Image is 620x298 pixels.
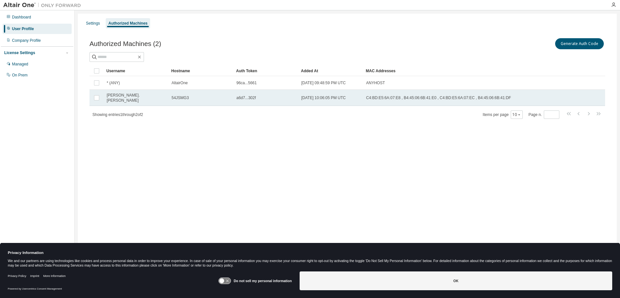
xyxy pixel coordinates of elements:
span: Authorized Machines (2) [89,40,161,48]
span: Page n. [529,110,559,119]
div: Added At [301,66,361,76]
span: Showing entries 1 through 2 of 2 [92,112,143,117]
div: Company Profile [12,38,41,43]
div: Settings [86,21,100,26]
span: 54JSMG3 [172,95,189,100]
span: [DATE] 10:06:05 PM UTC [301,95,346,100]
div: Username [106,66,166,76]
span: [PERSON_NAME].[PERSON_NAME] [107,93,166,103]
div: On Prem [12,73,28,78]
div: Authorized Machines [108,21,148,26]
div: MAC Addresses [366,66,537,76]
div: Hostname [171,66,231,76]
button: 10 [512,112,521,117]
div: License Settings [4,50,35,55]
span: 96ca...5661 [236,80,257,86]
span: Items per page [483,110,523,119]
span: AltairOne [172,80,188,86]
img: Altair One [3,2,84,8]
div: User Profile [12,26,34,31]
div: Dashboard [12,15,31,20]
span: ANYHOST [366,80,385,86]
span: C4:BD:E5:6A:07:E8 , B4:45:06:6B:41:E0 , C4:BD:E5:6A:07:EC , B4:45:06:6B:41:DF [366,95,511,100]
span: a6d7...302f [236,95,256,100]
span: * (ANY) [107,80,120,86]
button: Generate Auth Code [555,38,604,49]
div: Managed [12,62,28,67]
span: [DATE] 09:48:59 PM UTC [301,80,346,86]
div: Auth Token [236,66,296,76]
